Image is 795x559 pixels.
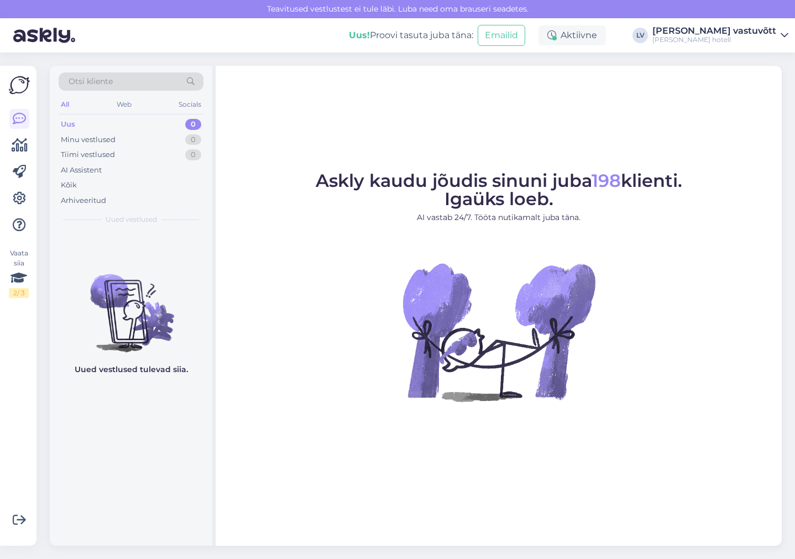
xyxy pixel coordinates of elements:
div: 0 [185,119,201,130]
div: LV [632,28,648,43]
div: 0 [185,149,201,160]
div: Socials [176,97,203,112]
div: Uus [61,119,75,130]
b: Uus! [349,30,370,40]
div: [PERSON_NAME] vastuvõtt [652,27,776,35]
div: Arhiveeritud [61,195,106,206]
div: All [59,97,71,112]
span: Uued vestlused [106,215,157,224]
div: AI Assistent [61,165,102,176]
div: Proovi tasuta juba täna: [349,29,473,42]
span: Askly kaudu jõudis sinuni juba klienti. Igaüks loeb. [316,170,682,210]
img: Askly Logo [9,75,30,96]
div: Web [114,97,134,112]
button: Emailid [478,25,525,46]
span: 198 [592,170,621,191]
p: AI vastab 24/7. Tööta nutikamalt juba täna. [316,212,682,223]
div: [PERSON_NAME] hotell [652,35,776,44]
p: Uued vestlused tulevad siia. [75,364,188,375]
img: No chats [50,254,212,354]
a: [PERSON_NAME] vastuvõtt[PERSON_NAME] hotell [652,27,788,44]
div: 2 / 3 [9,288,29,298]
div: Vaata siia [9,248,29,298]
div: Aktiivne [538,25,606,45]
div: 0 [185,134,201,145]
div: Minu vestlused [61,134,116,145]
div: Kõik [61,180,77,191]
div: Tiimi vestlused [61,149,115,160]
img: No Chat active [399,232,598,431]
span: Otsi kliente [69,76,113,87]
